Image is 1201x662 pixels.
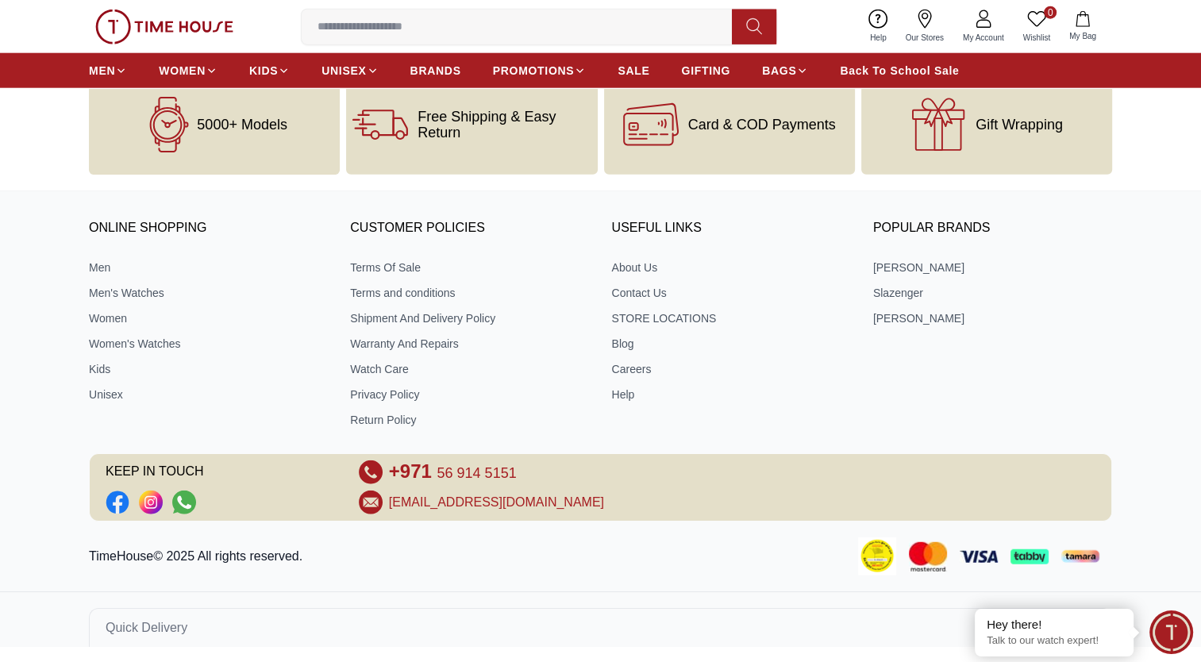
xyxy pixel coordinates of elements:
[840,56,959,85] a: Back To School Sale
[350,412,589,428] a: Return Policy
[1149,610,1193,654] div: Chat Widget
[106,491,129,514] li: Facebook
[89,336,328,352] a: Women's Watches
[1010,549,1049,564] img: Tabby Payment
[873,285,1112,301] a: Slazenger
[612,260,851,275] a: About Us
[1060,8,1106,45] button: My Bag
[493,63,575,79] span: PROMOTIONS
[89,63,115,79] span: MEN
[350,217,589,241] h3: CUSTOMER POLICIES
[106,618,187,637] span: Quick Delivery
[858,537,896,575] img: Consumer Payment
[909,542,947,572] img: Mastercard
[197,117,287,133] span: 5000+ Models
[688,117,836,133] span: Card & COD Payments
[896,6,953,47] a: Our Stores
[612,387,851,402] a: Help
[612,310,851,326] a: STORE LOCATIONS
[612,217,851,241] h3: USEFUL LINKS
[762,63,796,79] span: BAGS
[1014,6,1060,47] a: 0Wishlist
[172,491,196,514] a: Social Link
[418,109,591,140] span: Free Shipping & Easy Return
[612,336,851,352] a: Blog
[89,260,328,275] a: Men
[350,336,589,352] a: Warranty And Repairs
[493,56,587,85] a: PROMOTIONS
[249,63,278,79] span: KIDS
[106,460,337,484] span: KEEP IN TOUCH
[249,56,290,85] a: KIDS
[89,361,328,377] a: Kids
[89,608,1112,647] button: Quick Delivery
[612,361,851,377] a: Careers
[899,32,950,44] span: Our Stores
[321,63,366,79] span: UNISEX
[960,551,998,563] img: Visa
[612,285,851,301] a: Contact Us
[350,387,589,402] a: Privacy Policy
[321,56,378,85] a: UNISEX
[410,63,461,79] span: BRANDS
[89,56,127,85] a: MEN
[350,310,589,326] a: Shipment And Delivery Policy
[987,634,1122,648] p: Talk to our watch expert!
[681,63,730,79] span: GIFTING
[860,6,896,47] a: Help
[437,465,516,481] span: 56 914 5151
[89,387,328,402] a: Unisex
[159,56,217,85] a: WOMEN
[410,56,461,85] a: BRANDS
[1063,30,1103,42] span: My Bag
[987,617,1122,633] div: Hey there!
[89,310,328,326] a: Women
[159,63,206,79] span: WOMEN
[89,285,328,301] a: Men's Watches
[139,491,163,514] a: Social Link
[350,260,589,275] a: Terms Of Sale
[1017,32,1057,44] span: Wishlist
[957,32,1010,44] span: My Account
[873,217,1112,241] h3: Popular Brands
[840,63,959,79] span: Back To School Sale
[350,361,589,377] a: Watch Care
[1044,6,1057,19] span: 0
[106,491,129,514] a: Social Link
[1061,550,1099,563] img: Tamara Payment
[350,285,589,301] a: Terms and conditions
[618,56,649,85] a: SALE
[89,547,309,566] p: TimeHouse© 2025 All rights reserved.
[389,493,604,512] a: [EMAIL_ADDRESS][DOMAIN_NAME]
[389,460,517,484] a: +971 56 914 5151
[864,32,893,44] span: Help
[681,56,730,85] a: GIFTING
[89,217,328,241] h3: ONLINE SHOPPING
[873,260,1112,275] a: [PERSON_NAME]
[762,56,808,85] a: BAGS
[976,117,1063,133] span: Gift Wrapping
[618,63,649,79] span: SALE
[873,310,1112,326] a: [PERSON_NAME]
[95,10,233,44] img: ...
